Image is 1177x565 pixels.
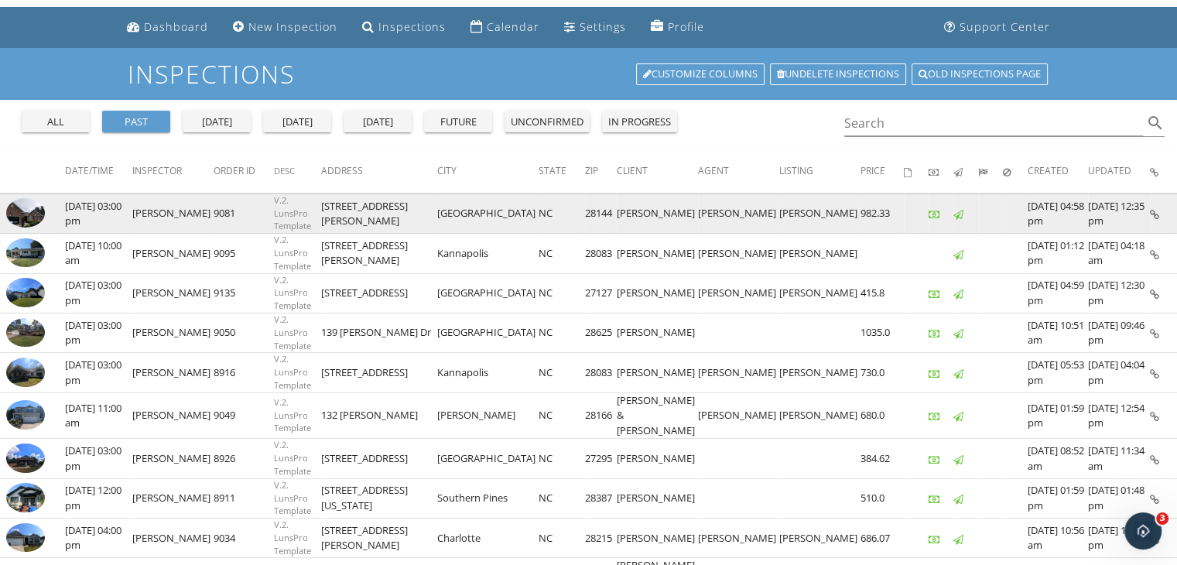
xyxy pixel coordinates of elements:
[437,478,539,518] td: Southern Pines
[617,313,698,353] td: [PERSON_NAME]
[1028,234,1088,273] td: [DATE] 01:12 pm
[698,234,779,273] td: [PERSON_NAME]
[437,149,539,193] th: City: Not sorted.
[321,478,437,518] td: [STREET_ADDRESS][US_STATE]
[1088,478,1150,518] td: [DATE] 01:48 pm
[698,392,779,439] td: [PERSON_NAME]
[585,234,617,273] td: 28083
[585,353,617,392] td: 28083
[274,479,311,517] span: V.2. LunsPro Template
[437,392,539,439] td: [PERSON_NAME]
[487,19,539,34] div: Calendar
[65,313,132,353] td: [DATE] 03:00 pm
[1028,353,1088,392] td: [DATE] 05:53 pm
[437,313,539,353] td: [GEOGRAPHIC_DATA]
[698,273,779,313] td: [PERSON_NAME]
[698,353,779,392] td: [PERSON_NAME]
[539,439,585,478] td: NC
[274,149,321,193] th: Desc: Not sorted.
[350,115,405,130] div: [DATE]
[6,400,45,430] img: 9516893%2Freports%2F7936ef8e-990c-46af-8381-4652db9758ec%2Fcover_photos%2FXzRopXCnvAoy7LXJ4uCi%2F...
[65,273,132,313] td: [DATE] 03:00 pm
[912,63,1048,85] a: Old inspections page
[861,193,904,233] td: 982.33
[356,13,452,42] a: Inspections
[953,149,978,193] th: Published: Not sorted.
[617,519,698,558] td: [PERSON_NAME]
[539,193,585,233] td: NC
[132,164,182,177] span: Inspector
[132,353,214,392] td: [PERSON_NAME]
[437,164,457,177] span: City
[65,193,132,233] td: [DATE] 03:00 pm
[321,234,437,273] td: [STREET_ADDRESS][PERSON_NAME]
[861,149,904,193] th: Price: Not sorted.
[321,164,363,177] span: Address
[378,19,446,34] div: Inspections
[861,164,885,177] span: Price
[321,149,437,193] th: Address: Not sorted.
[580,19,626,34] div: Settings
[321,353,437,392] td: [STREET_ADDRESS]
[861,439,904,478] td: 384.62
[214,313,274,353] td: 9050
[274,353,311,391] span: V.2. LunsPro Template
[269,115,325,130] div: [DATE]
[617,353,698,392] td: [PERSON_NAME]
[1088,149,1150,193] th: Updated: Not sorted.
[189,115,245,130] div: [DATE]
[779,353,861,392] td: [PERSON_NAME]
[779,392,861,439] td: [PERSON_NAME]
[539,392,585,439] td: NC
[617,478,698,518] td: [PERSON_NAME]
[539,149,585,193] th: State: Not sorted.
[28,115,84,130] div: all
[617,439,698,478] td: [PERSON_NAME]
[6,318,45,348] img: 9510059%2Freports%2F0abbd608-08e8-439b-9918-4c6c67c4c0e3%2Fcover_photos%2FDBVX5ZLkj0fskoZdpcnW%2F...
[214,478,274,518] td: 8911
[65,353,132,392] td: [DATE] 03:00 pm
[698,164,729,177] span: Agent
[108,115,164,130] div: past
[1028,519,1088,558] td: [DATE] 10:56 am
[779,234,861,273] td: [PERSON_NAME]
[779,273,861,313] td: [PERSON_NAME]
[144,19,208,34] div: Dashboard
[861,478,904,518] td: 510.0
[844,111,1144,136] input: Search
[65,439,132,478] td: [DATE] 03:00 pm
[6,278,45,307] img: 9544314%2Freports%2Ff6e92d3e-01f6-4b1c-bd72-04fa7965ff80%2Fcover_photos%2FxrO216WoOVounQCU7WwR%2F...
[861,519,904,558] td: 686.07
[585,149,617,193] th: Zip: Not sorted.
[437,273,539,313] td: [GEOGRAPHIC_DATA]
[132,392,214,439] td: [PERSON_NAME]
[1088,392,1150,439] td: [DATE] 12:54 pm
[274,519,311,556] span: V.2. LunsPro Template
[128,60,1049,87] h1: Inspections
[539,353,585,392] td: NC
[770,63,906,85] a: Undelete inspections
[6,238,45,268] img: 9416400%2Freports%2Fc6a328d4-c970-4f21-8dff-011773ee1b8b%2Fcover_photos%2FdpCGOXbAqXrjrIZeD2Hx%2F...
[585,313,617,353] td: 28625
[608,115,671,130] div: in progress
[539,478,585,518] td: NC
[214,193,274,233] td: 9081
[132,273,214,313] td: [PERSON_NAME]
[1003,149,1028,193] th: Canceled: Not sorted.
[617,164,648,177] span: Client
[645,13,710,42] a: Profile
[1146,114,1165,132] i: search
[132,519,214,558] td: [PERSON_NAME]
[1156,512,1168,525] span: 3
[1088,273,1150,313] td: [DATE] 12:30 pm
[779,193,861,233] td: [PERSON_NAME]
[214,234,274,273] td: 9095
[1028,392,1088,439] td: [DATE] 01:59 pm
[274,274,311,312] span: V.2. LunsPro Template
[214,519,274,558] td: 9034
[344,111,412,132] button: [DATE]
[6,523,45,553] img: 9502740%2Fcover_photos%2FRZKFq9nKUsRumjrs0DBz%2Fsmall.jpg
[214,392,274,439] td: 9049
[214,439,274,478] td: 8926
[539,234,585,273] td: NC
